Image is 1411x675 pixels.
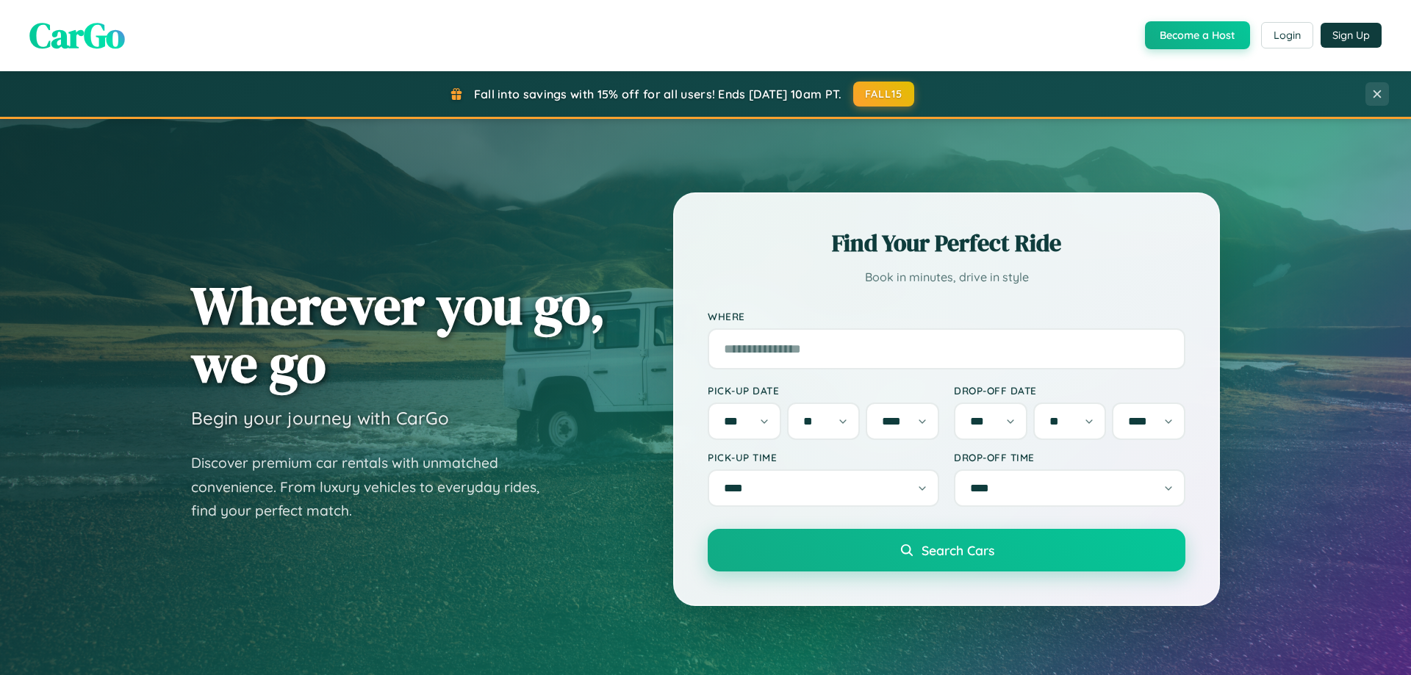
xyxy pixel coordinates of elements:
label: Drop-off Date [954,384,1185,397]
button: Search Cars [708,529,1185,571]
label: Pick-up Date [708,384,939,397]
span: Search Cars [922,542,994,558]
h2: Find Your Perfect Ride [708,227,1185,259]
button: Login [1261,22,1313,48]
h3: Begin your journey with CarGo [191,407,449,429]
p: Discover premium car rentals with unmatched convenience. From luxury vehicles to everyday rides, ... [191,451,559,523]
h1: Wherever you go, we go [191,276,606,392]
span: CarGo [29,11,125,59]
label: Drop-off Time [954,451,1185,463]
button: Become a Host [1145,21,1250,49]
label: Where [708,310,1185,322]
button: Sign Up [1321,23,1382,48]
label: Pick-up Time [708,451,939,463]
span: Fall into savings with 15% off for all users! Ends [DATE] 10am PT. [474,87,842,101]
p: Book in minutes, drive in style [708,267,1185,288]
button: FALL15 [853,82,915,107]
